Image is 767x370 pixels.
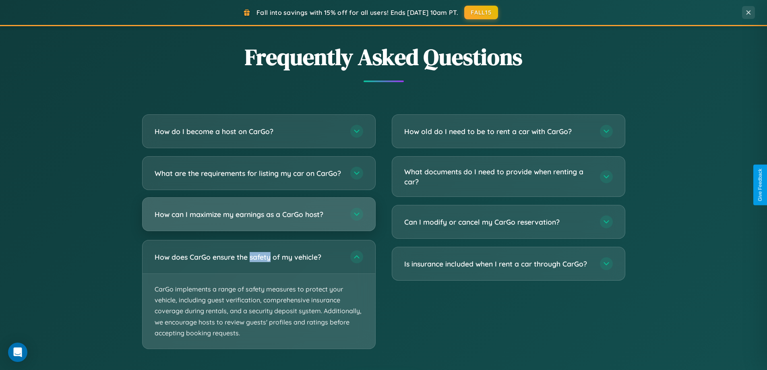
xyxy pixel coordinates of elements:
span: Fall into savings with 15% off for all users! Ends [DATE] 10am PT. [256,8,458,17]
h3: What documents do I need to provide when renting a car? [404,167,592,186]
h3: How can I maximize my earnings as a CarGo host? [155,209,342,219]
h3: How does CarGo ensure the safety of my vehicle? [155,252,342,262]
div: Open Intercom Messenger [8,343,27,362]
h3: Can I modify or cancel my CarGo reservation? [404,217,592,227]
h3: Is insurance included when I rent a car through CarGo? [404,259,592,269]
button: FALL15 [464,6,498,19]
div: Give Feedback [757,169,763,201]
h3: What are the requirements for listing my car on CarGo? [155,168,342,178]
h3: How do I become a host on CarGo? [155,126,342,136]
h2: Frequently Asked Questions [142,41,625,72]
h3: How old do I need to be to rent a car with CarGo? [404,126,592,136]
p: CarGo implements a range of safety measures to protect your vehicle, including guest verification... [143,274,375,349]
